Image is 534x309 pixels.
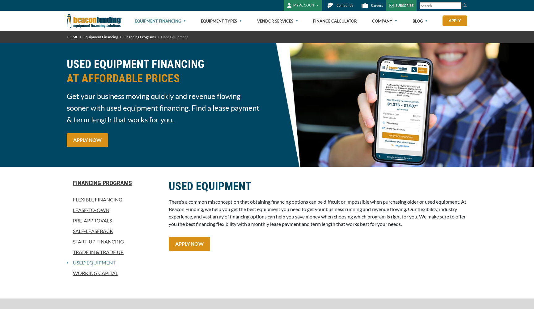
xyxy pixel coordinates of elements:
[67,90,263,125] span: Get your business moving quickly and revenue flowing sooner with used equipment financing. Find a...
[135,11,186,31] a: Equipment Financing
[67,269,161,277] a: Working Capital
[371,3,383,8] span: Careers
[67,217,161,224] a: Pre-approvals
[337,3,353,8] span: Contact Us
[67,71,263,86] span: AT AFFORDABLE PRICES
[68,259,116,266] a: Used Equipment
[67,238,161,245] a: Start-Up Financing
[83,35,118,39] a: Equipment Financing
[455,3,460,8] a: Clear search text
[257,11,298,31] a: Vendor Services
[67,133,108,147] a: APPLY NOW
[169,198,467,228] p: There's a common misconception that obtaining financing options can be difficult or impossible wh...
[67,227,161,235] a: Sale-Leaseback
[372,11,397,31] a: Company
[201,11,242,31] a: Equipment Types
[169,237,210,251] a: APPLY NOW
[67,57,263,86] h2: USED EQUIPMENT FINANCING
[420,2,461,9] input: Search
[413,11,427,31] a: Blog
[169,179,467,193] h2: USED EQUIPMENT
[462,3,467,8] img: Search
[313,11,357,31] a: Finance Calculator
[161,35,188,39] span: Used Equipment
[67,35,78,39] a: HOME
[443,15,467,26] a: Apply
[67,248,161,256] a: Trade In & Trade Up
[67,11,122,31] img: Beacon Funding Corporation logo
[67,196,161,203] a: Flexible Financing
[67,179,161,187] a: Financing Programs
[123,35,156,39] a: Financing Programs
[67,206,161,214] a: Lease-To-Own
